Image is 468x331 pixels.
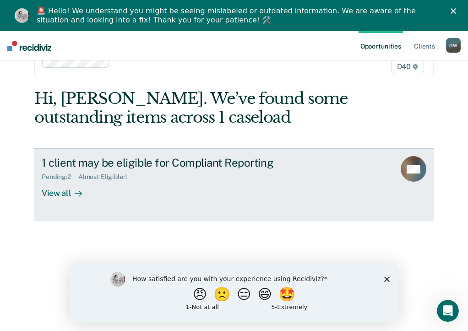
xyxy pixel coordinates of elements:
div: View all [42,181,93,199]
span: D40 [391,60,424,74]
div: 🚨 Hello! We understand you might be seeing mislabeled or outdated information. We are aware of th... [37,6,439,25]
img: Profile image for Kim [15,8,29,23]
div: Close [451,8,460,14]
div: O W [446,38,461,53]
button: OW [446,38,461,53]
div: Hi, [PERSON_NAME]. We’ve found some outstanding items across 1 caseload [34,89,354,127]
a: Opportunities [359,31,403,60]
div: Pending : 2 [42,173,78,181]
img: Recidiviz [7,41,51,51]
a: Clients [412,31,437,60]
iframe: Intercom live chat [437,300,459,322]
iframe: Survey by Kim from Recidiviz [70,263,398,322]
div: 1 client may be eligible for Compliant Reporting [42,156,363,169]
a: 1 client may be eligible for Compliant ReportingPending:2Almost Eligible:1View all [34,148,434,221]
div: Almost Eligible : 1 [78,173,135,181]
